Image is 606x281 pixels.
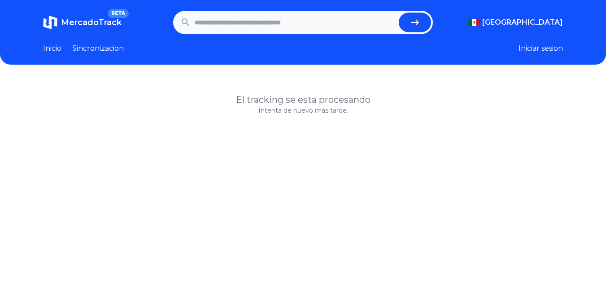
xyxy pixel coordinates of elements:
img: MercadoTrack [43,15,57,30]
span: MercadoTrack [61,18,122,27]
a: Sincronizacion [72,43,124,54]
span: [GEOGRAPHIC_DATA] [482,17,563,28]
p: Intenta de nuevo más tarde. [43,106,563,115]
img: Mexico [468,19,480,26]
button: [GEOGRAPHIC_DATA] [468,17,563,28]
h1: El tracking se esta procesando [43,93,563,106]
span: BETA [108,9,129,18]
a: MercadoTrackBETA [43,15,122,30]
button: Iniciar sesion [519,43,563,54]
a: Inicio [43,43,61,54]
